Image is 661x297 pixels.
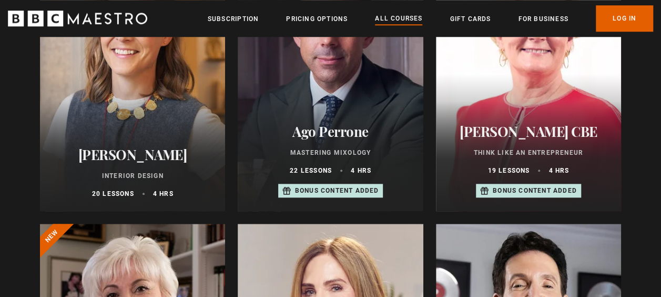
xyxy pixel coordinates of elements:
p: Bonus content added [295,186,379,195]
a: Pricing Options [286,14,348,24]
p: Mastering Mixology [250,148,410,157]
p: 4 hrs [351,166,371,175]
a: Gift Cards [450,14,491,24]
nav: Primary [208,5,653,32]
h2: [PERSON_NAME] [53,146,212,163]
p: 19 lessons [487,166,530,175]
h2: [PERSON_NAME] CBE [449,123,608,140]
a: For business [518,14,568,24]
h2: Ago Perrone [250,123,410,140]
p: 20 lessons [92,189,134,199]
p: Interior Design [53,171,212,181]
a: All Courses [375,13,422,25]
p: Think Like an Entrepreneur [449,148,608,157]
p: 4 hrs [548,166,569,175]
a: Log In [596,5,653,32]
p: 22 lessons [290,166,332,175]
svg: BBC Maestro [8,11,147,26]
a: Subscription [208,14,259,24]
p: 4 hrs [153,189,174,199]
p: Bonus content added [493,186,577,195]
